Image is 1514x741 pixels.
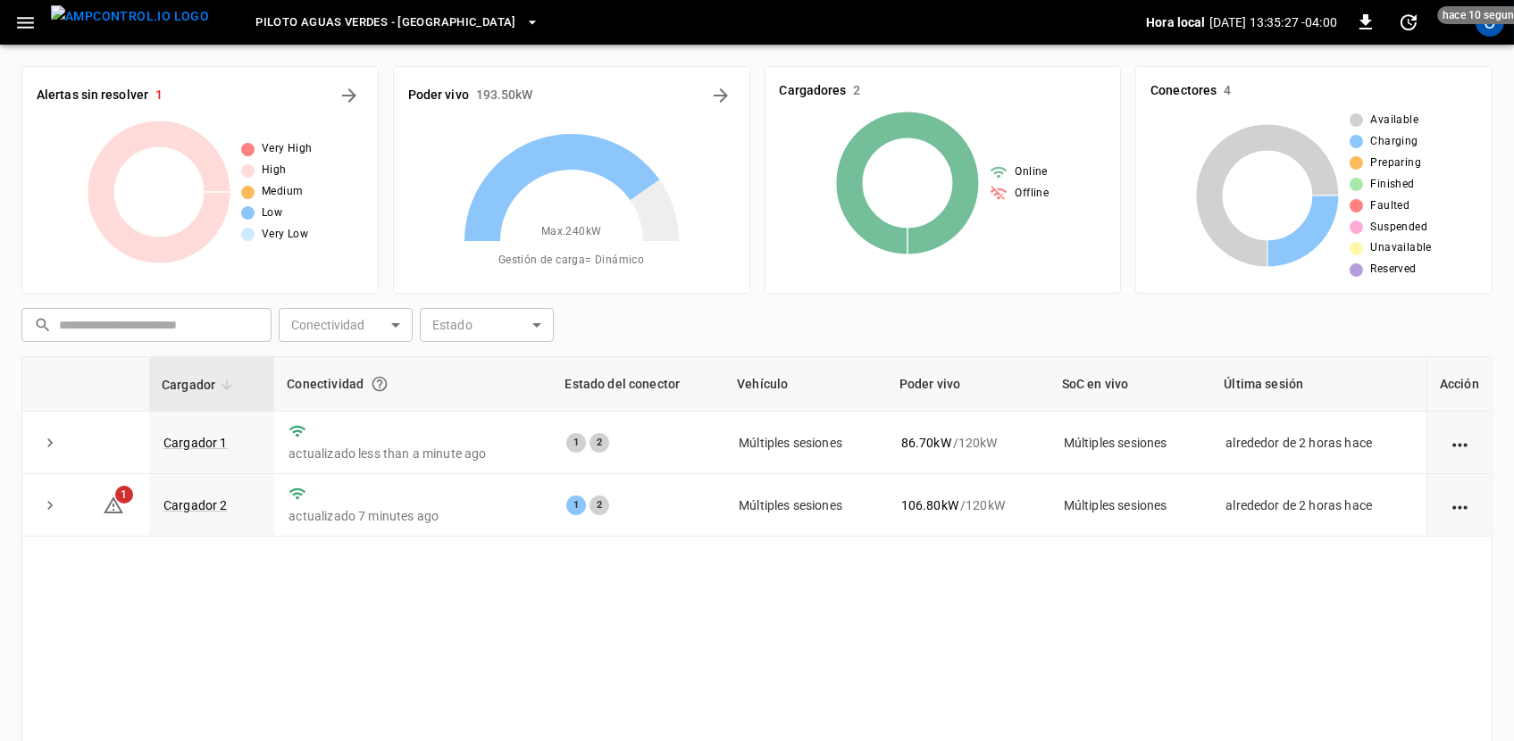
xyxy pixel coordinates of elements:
span: Faulted [1370,197,1409,215]
div: action cell options [1449,434,1471,452]
h6: Poder vivo [408,86,469,105]
p: [DATE] 13:35:27 -04:00 [1209,13,1337,31]
span: Online [1015,163,1047,181]
div: 1 [566,433,586,453]
span: Very Low [262,226,308,244]
h6: Alertas sin resolver [37,86,148,105]
span: Unavailable [1370,239,1431,257]
span: High [262,162,287,179]
td: alrededor de 2 horas hace [1211,412,1426,474]
th: Última sesión [1211,357,1426,412]
span: Offline [1015,185,1049,203]
div: action cell options [1449,496,1471,514]
p: actualizado less than a minute ago [289,445,538,462]
button: expand row [37,429,63,456]
span: Medium [262,183,303,201]
th: SoC en vivo [1050,357,1212,412]
h6: 4 [1224,81,1231,101]
button: Conexión entre el cargador y nuestro software. [364,368,396,400]
span: Suspended [1370,219,1427,237]
span: Charging [1370,133,1418,151]
td: Múltiples sesiones [724,412,887,474]
a: 1 [103,496,124,511]
a: Cargador 1 [163,436,228,450]
div: / 120 kW [901,496,1035,514]
h6: 193.50 kW [476,86,533,105]
div: 2 [590,495,609,515]
h6: Conectores [1150,81,1217,101]
p: actualizado 7 minutes ago [289,507,538,525]
span: Gestión de carga = Dinámico [498,252,644,270]
button: Energy Overview [707,81,735,110]
td: Múltiples sesiones [1050,474,1212,537]
img: ampcontrol.io logo [51,5,209,28]
div: Conectividad [287,368,540,400]
span: Piloto Aguas Verdes - [GEOGRAPHIC_DATA] [255,12,516,33]
span: Cargador [162,374,238,395]
td: alrededor de 2 horas hace [1211,474,1426,537]
div: 2 [590,433,609,453]
h6: 1 [155,86,163,105]
button: expand row [37,492,63,519]
button: Piloto Aguas Verdes - [GEOGRAPHIC_DATA] [248,5,547,40]
span: Reserved [1370,261,1416,279]
p: Hora local [1146,13,1206,31]
h6: Cargadores [780,81,847,101]
td: Múltiples sesiones [724,474,887,537]
p: 106.80 kW [901,496,958,514]
td: Múltiples sesiones [1050,412,1212,474]
span: Max. 240 kW [541,223,602,241]
th: Estado del conector [552,357,724,412]
span: Preparing [1370,154,1421,172]
a: Cargador 2 [163,498,228,512]
div: / 120 kW [901,434,1035,452]
span: Very High [262,140,313,158]
button: All Alerts [335,81,364,110]
span: Low [262,204,282,222]
button: set refresh interval [1394,8,1423,37]
th: Acción [1426,357,1492,412]
span: Finished [1370,176,1414,194]
th: Vehículo [724,357,887,412]
div: 1 [566,495,586,515]
th: Poder vivo [887,357,1050,412]
span: 1 [115,486,133,504]
h6: 2 [854,81,861,101]
span: Available [1370,112,1418,129]
p: 86.70 kW [901,434,951,452]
